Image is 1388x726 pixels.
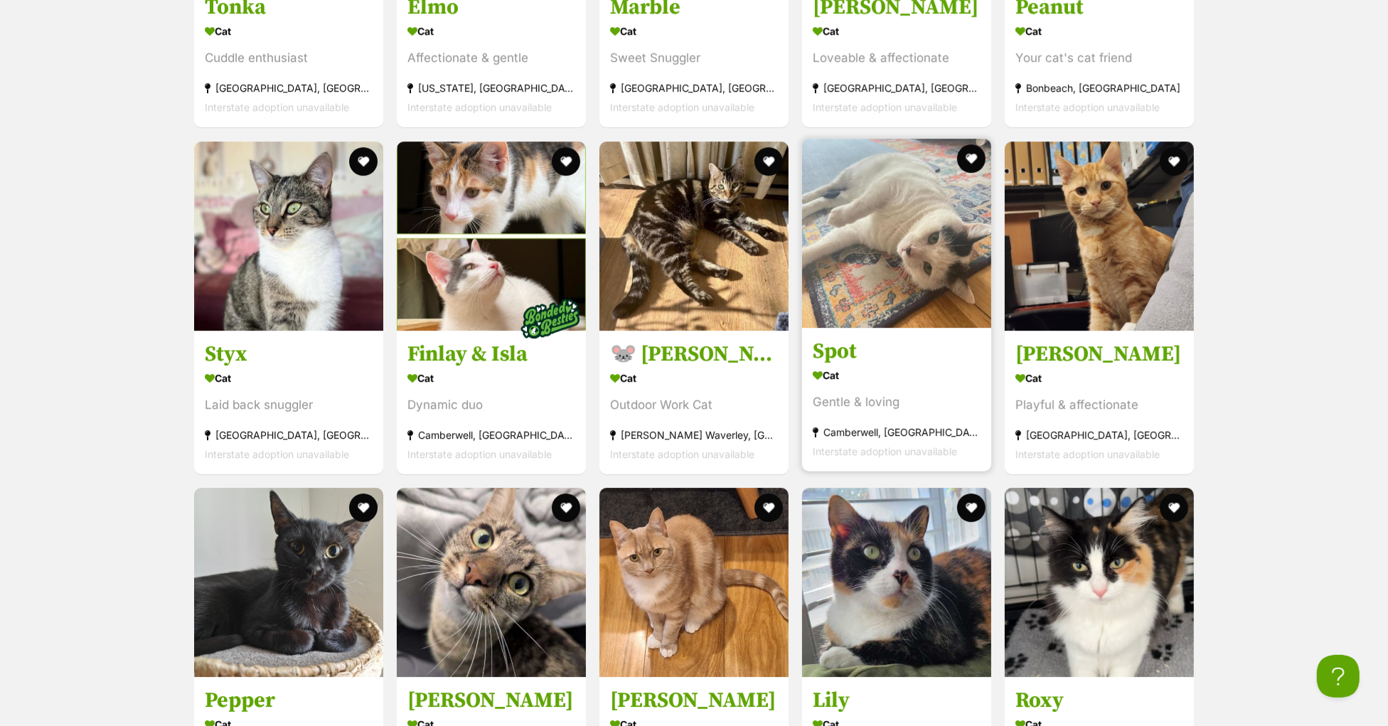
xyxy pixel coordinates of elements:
[610,687,778,714] h3: [PERSON_NAME]
[397,330,586,474] a: Finlay & Isla Cat Dynamic duo Camberwell, [GEOGRAPHIC_DATA] Interstate adoption unavailable favou...
[205,448,349,460] span: Interstate adoption unavailable
[1015,341,1183,368] h3: [PERSON_NAME]
[205,49,373,68] div: Cuddle enthusiast
[957,144,986,173] button: favourite
[1015,425,1183,444] div: [GEOGRAPHIC_DATA], [GEOGRAPHIC_DATA]
[610,49,778,68] div: Sweet Snuggler
[1015,395,1183,415] div: Playful & affectionate
[349,147,378,176] button: favourite
[754,147,783,176] button: favourite
[610,425,778,444] div: [PERSON_NAME] Waverley, [GEOGRAPHIC_DATA]
[407,425,575,444] div: Camberwell, [GEOGRAPHIC_DATA]
[205,425,373,444] div: [GEOGRAPHIC_DATA], [GEOGRAPHIC_DATA]
[813,102,957,114] span: Interstate adoption unavailable
[1005,488,1194,677] img: Roxy
[407,687,575,714] h3: [PERSON_NAME]
[599,488,789,677] img: Marsha
[1015,49,1183,68] div: Your cat's cat friend
[407,102,552,114] span: Interstate adoption unavailable
[407,21,575,42] div: Cat
[205,395,373,415] div: Laid back snuggler
[802,327,991,471] a: Spot Cat Gentle & loving Camberwell, [GEOGRAPHIC_DATA] Interstate adoption unavailable favourite
[813,365,981,385] div: Cat
[407,49,575,68] div: Affectionate & gentle
[599,142,789,331] img: 🐭 Frankie🐭
[407,395,575,415] div: Dynamic duo
[610,21,778,42] div: Cat
[515,283,586,354] img: bonded besties
[813,393,981,412] div: Gentle & loving
[397,488,586,677] img: Nadia
[610,79,778,98] div: [GEOGRAPHIC_DATA], [GEOGRAPHIC_DATA]
[205,687,373,714] h3: Pepper
[813,79,981,98] div: [GEOGRAPHIC_DATA], [GEOGRAPHIC_DATA]
[610,368,778,388] div: Cat
[1317,655,1360,698] iframe: Help Scout Beacon - Open
[813,687,981,714] h3: Lily
[1005,330,1194,474] a: [PERSON_NAME] Cat Playful & affectionate [GEOGRAPHIC_DATA], [GEOGRAPHIC_DATA] Interstate adoption...
[1015,368,1183,388] div: Cat
[1015,79,1183,98] div: Bonbeach, [GEOGRAPHIC_DATA]
[407,368,575,388] div: Cat
[1015,102,1160,114] span: Interstate adoption unavailable
[397,142,586,331] img: Finlay & Isla
[813,21,981,42] div: Cat
[407,79,575,98] div: [US_STATE], [GEOGRAPHIC_DATA]
[407,341,575,368] h3: Finlay & Isla
[754,493,783,522] button: favourite
[1015,687,1183,714] h3: Roxy
[1160,147,1188,176] button: favourite
[802,488,991,677] img: Lily
[194,488,383,677] img: Pepper
[552,147,580,176] button: favourite
[813,445,957,457] span: Interstate adoption unavailable
[813,338,981,365] h3: Spot
[205,102,349,114] span: Interstate adoption unavailable
[194,142,383,331] img: Styx
[1005,142,1194,331] img: George Weasley
[205,341,373,368] h3: Styx
[205,368,373,388] div: Cat
[610,395,778,415] div: Outdoor Work Cat
[1015,21,1183,42] div: Cat
[407,448,552,460] span: Interstate adoption unavailable
[552,493,580,522] button: favourite
[349,493,378,522] button: favourite
[1015,448,1160,460] span: Interstate adoption unavailable
[205,79,373,98] div: [GEOGRAPHIC_DATA], [GEOGRAPHIC_DATA]
[813,422,981,442] div: Camberwell, [GEOGRAPHIC_DATA]
[610,341,778,368] h3: 🐭 [PERSON_NAME]🐭
[813,49,981,68] div: Loveable & affectionate
[802,139,991,328] img: Spot
[610,102,754,114] span: Interstate adoption unavailable
[610,448,754,460] span: Interstate adoption unavailable
[599,330,789,474] a: 🐭 [PERSON_NAME]🐭 Cat Outdoor Work Cat [PERSON_NAME] Waverley, [GEOGRAPHIC_DATA] Interstate adopti...
[957,493,986,522] button: favourite
[1160,493,1188,522] button: favourite
[194,330,383,474] a: Styx Cat Laid back snuggler [GEOGRAPHIC_DATA], [GEOGRAPHIC_DATA] Interstate adoption unavailable ...
[205,21,373,42] div: Cat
